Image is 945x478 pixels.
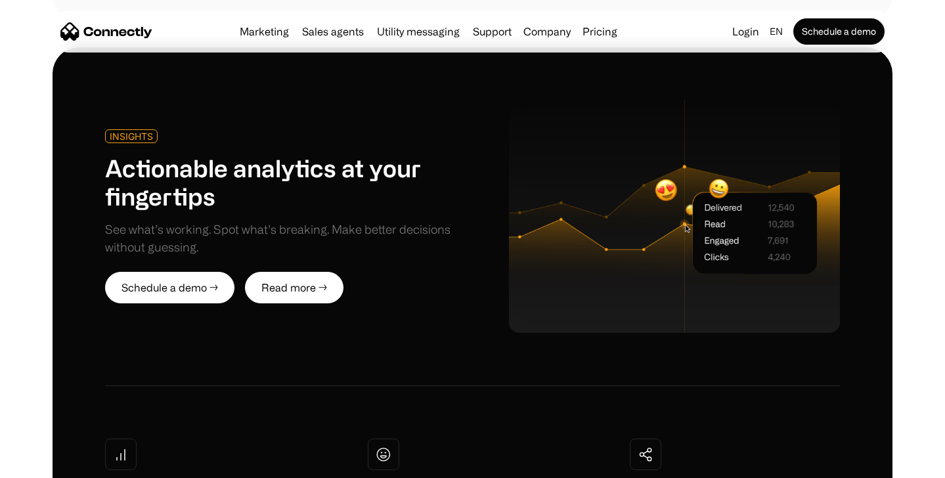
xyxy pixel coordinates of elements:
ul: Language list [26,455,79,473]
a: Pricing [577,26,623,37]
a: home [60,22,152,41]
a: Login [727,22,764,41]
a: Utility messaging [372,26,465,37]
div: en [764,22,791,41]
a: Marketing [234,26,294,37]
a: Sales agents [297,26,369,37]
div: See what’s working. Spot what’s breaking. Make better decisions without guessing. [105,221,473,256]
h1: Actionable analytics at your fingertips [105,154,473,210]
div: en [770,22,783,41]
a: Schedule a demo [793,18,885,45]
a: Schedule a demo → [105,272,234,303]
div: Company [523,22,571,41]
aside: Language selected: English [13,454,79,473]
a: Support [468,26,517,37]
div: Company [519,22,575,41]
a: Read more → [245,272,343,303]
div: INSIGHTS [110,131,153,141]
